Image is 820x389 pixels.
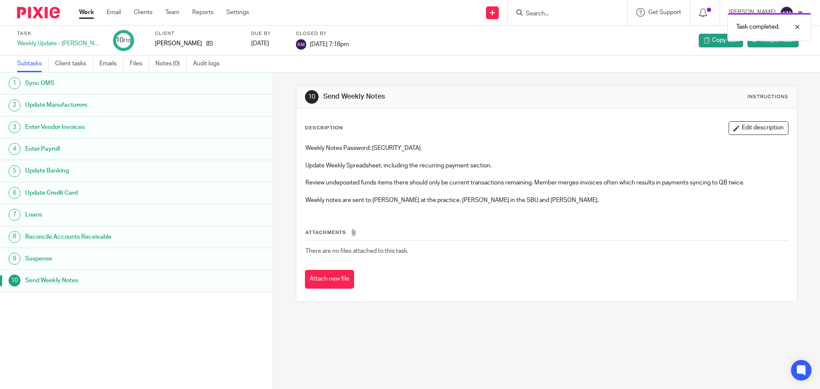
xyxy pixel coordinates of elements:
div: 10 [9,275,20,287]
div: 5 [9,165,20,177]
div: Instructions [747,94,788,100]
h1: Update Credit Card [25,187,185,199]
div: 3 [9,121,20,133]
div: 4 [9,143,20,155]
h1: Enter Vendor Invoices [25,121,185,134]
h1: Update Banking [25,164,185,177]
div: 8 [9,231,20,243]
a: Email [107,8,121,17]
a: Work [79,8,94,17]
a: Audit logs [193,56,226,72]
div: 6 [9,187,20,199]
span: [DATE] 7:18pm [310,41,349,47]
img: svg%3E [296,39,306,50]
h1: Send Weekly Notes [25,274,185,287]
span: There are no files attached to this task. [305,248,408,254]
div: Weekly Update - [PERSON_NAME] [17,39,102,48]
a: Emails [100,56,123,72]
h1: Enter Payroll [25,143,185,155]
h1: Loans [25,208,185,221]
label: Closed by [296,30,349,37]
span: Attachments [305,230,346,235]
img: svg%3E [780,6,794,20]
div: 1 [9,77,20,89]
h1: Sync OMS [25,77,185,90]
label: Client [155,30,240,37]
a: Client tasks [55,56,93,72]
a: Reports [192,8,214,17]
p: Update Weekly Spreadsheet, including the recurring payment section. [305,161,788,170]
img: Pixie [17,7,60,18]
a: Settings [226,8,249,17]
div: 2 [9,99,20,111]
p: Description [305,125,343,132]
div: 10 [305,90,319,104]
a: Team [165,8,179,17]
button: Attach new file [305,270,354,289]
div: [DATE] [251,39,285,48]
h1: Reconcile Accounts Receivable [25,231,185,243]
a: Files [130,56,149,72]
p: Review undeposited funds items there should only be current transactions remaining. Member merges... [305,178,788,187]
label: Due by [251,30,285,37]
p: [PERSON_NAME] [155,39,202,48]
p: Task completed. [736,23,779,31]
h1: Suspense [25,252,185,265]
small: /10 [123,38,131,43]
h1: Update Manufacturers [25,99,185,111]
button: Edit description [729,121,788,135]
div: 10 [116,35,131,45]
h1: Send Weekly Notes [323,92,565,101]
a: Notes (0) [155,56,187,72]
div: 9 [9,253,20,265]
a: Clients [134,8,152,17]
label: Task [17,30,102,37]
a: Subtasks [17,56,49,72]
p: Weekly notes are sent to [PERSON_NAME] at the practice, [PERSON_NAME] in the SBU and [PERSON_NAME]. [305,196,788,205]
div: 7 [9,209,20,221]
p: Weekly Notes Password: [SECURITY_DATA] [305,144,788,152]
